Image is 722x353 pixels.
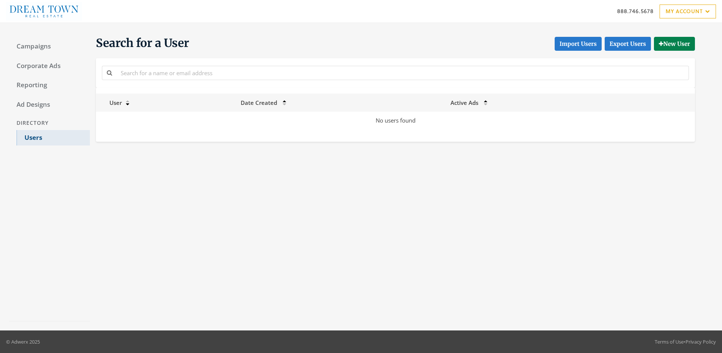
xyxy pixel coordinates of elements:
span: Date Created [241,99,277,106]
a: Ad Designs [9,97,90,113]
img: Adwerx [6,2,82,21]
a: 888.746.5678 [617,7,654,15]
button: Import Users [555,37,602,51]
div: Directory [9,116,90,130]
a: Privacy Policy [686,338,716,345]
i: Search for a name or email address [107,70,112,76]
button: New User [654,37,695,51]
input: Search for a name or email address [116,66,689,80]
a: Reporting [9,77,90,93]
a: Corporate Ads [9,58,90,74]
a: Export Users [605,37,651,51]
td: No users found [96,112,695,129]
div: • [655,338,716,345]
span: Search for a User [96,36,189,51]
a: Campaigns [9,39,90,55]
span: User [100,99,122,106]
a: Terms of Use [655,338,684,345]
a: My Account [660,5,716,18]
span: Active Ads [450,99,478,106]
p: © Adwerx 2025 [6,338,40,345]
a: Users [17,130,90,146]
